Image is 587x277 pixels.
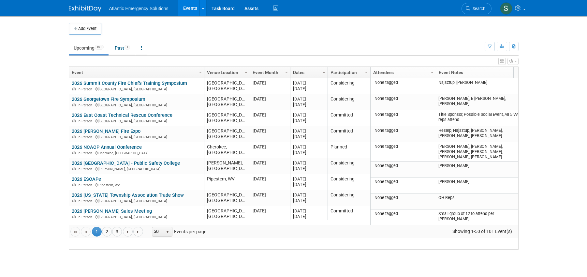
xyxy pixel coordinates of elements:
img: Stephanie Hood [500,2,512,15]
td: [DATE] [250,206,290,222]
span: Column Settings [430,70,435,75]
td: Pipestem, WV [204,174,250,190]
td: Small group of 12 to attend per [PERSON_NAME] [436,209,526,225]
span: 101 [95,45,104,50]
td: Considering [328,174,370,190]
td: Title Sponsor, Possible Social Event, All 5 VA reps attend [436,110,526,126]
a: 2026 Georgetown Fire Symposium [72,96,145,102]
a: 2026 [PERSON_NAME] Fire Expo [72,128,140,134]
img: In-Person Event [72,135,76,138]
div: [DATE] [293,192,325,198]
td: Planned [328,142,370,158]
span: Go to the next page [125,229,130,235]
img: In-Person Event [72,167,76,170]
td: Heslep, Najsztup, [PERSON_NAME], [PERSON_NAME], [PERSON_NAME] [436,126,526,142]
span: In-Person [78,135,94,139]
div: None tagged [373,211,433,216]
a: Go to the previous page [81,227,91,237]
a: Past1 [110,42,135,54]
td: Committed [328,110,370,126]
span: - [306,177,308,181]
a: Column Settings [197,67,204,77]
a: Go to the next page [123,227,133,237]
a: 2 [102,227,112,237]
td: [DATE] [250,110,290,126]
a: Column Settings [283,67,290,77]
div: [GEOGRAPHIC_DATA], [GEOGRAPHIC_DATA] [72,134,201,140]
div: [DATE] [293,102,325,107]
div: [DATE] [293,182,325,187]
div: None tagged [373,195,433,200]
span: - [306,192,308,197]
td: [PERSON_NAME], [PERSON_NAME], [PERSON_NAME], [PERSON_NAME], [PERSON_NAME], [PERSON_NAME] [436,142,526,162]
td: [DATE] [250,158,290,174]
div: [DATE] [293,128,325,134]
td: [GEOGRAPHIC_DATA], [GEOGRAPHIC_DATA] [204,94,250,110]
a: Event [72,67,200,78]
span: In-Person [78,199,94,203]
td: [PERSON_NAME], E [PERSON_NAME], [PERSON_NAME] [436,94,526,110]
span: Go to the first page [73,229,78,235]
td: Committed [328,206,370,222]
span: Column Settings [198,70,203,75]
div: None tagged [373,112,433,117]
img: In-Person Event [72,183,76,186]
div: [DATE] [293,112,325,118]
td: OH Reps [436,193,526,209]
a: Column Settings [363,67,370,77]
span: In-Person [78,167,94,171]
div: [DATE] [293,160,325,166]
td: Considering [328,190,370,206]
td: Considering [328,158,370,174]
img: In-Person Event [72,151,76,154]
a: Venue Location [207,67,245,78]
td: [GEOGRAPHIC_DATA], [GEOGRAPHIC_DATA] [204,78,250,94]
td: Cherokee, [GEOGRAPHIC_DATA] [204,142,250,158]
div: Pipestem, WV [72,182,201,188]
img: In-Person Event [72,87,76,90]
td: [DATE] [250,142,290,158]
span: Go to the last page [136,229,141,235]
a: Participation [330,67,366,78]
span: Column Settings [284,70,289,75]
span: Column Settings [243,70,249,75]
div: [DATE] [293,80,325,86]
a: 2026 ESCAPe [72,176,101,182]
a: Event Month [253,67,286,78]
span: Showing 1-50 of 101 Event(s) [446,227,518,236]
span: Column Settings [321,70,327,75]
div: [DATE] [293,214,325,219]
img: In-Person Event [72,119,76,122]
span: Atlantic Emergency Solutions [109,6,169,11]
a: 2026 East Coast Technical Rescue Conference [72,112,172,118]
div: [GEOGRAPHIC_DATA], [GEOGRAPHIC_DATA] [72,102,201,108]
a: Attendees [373,67,432,78]
div: [DATE] [293,134,325,139]
span: - [306,113,308,117]
td: Considering [328,94,370,110]
div: [GEOGRAPHIC_DATA], [GEOGRAPHIC_DATA] [72,214,201,220]
div: [GEOGRAPHIC_DATA], [GEOGRAPHIC_DATA] [72,118,201,124]
td: [GEOGRAPHIC_DATA], [GEOGRAPHIC_DATA] [204,126,250,142]
span: In-Person [78,151,94,155]
a: Go to the last page [133,227,143,237]
td: Considering [328,78,370,94]
td: [PERSON_NAME], [GEOGRAPHIC_DATA] [204,158,250,174]
div: [DATE] [293,86,325,91]
span: Search [470,6,485,11]
td: [DATE] [250,94,290,110]
div: [GEOGRAPHIC_DATA], [GEOGRAPHIC_DATA] [72,86,201,92]
td: Committed [328,126,370,142]
div: [DATE] [293,144,325,150]
a: Search [462,3,492,14]
div: [DATE] [293,176,325,182]
div: [DATE] [293,118,325,123]
span: In-Person [78,119,94,123]
a: Column Settings [242,67,250,77]
div: [DATE] [293,198,325,203]
a: Upcoming101 [69,42,109,54]
a: Dates [293,67,323,78]
a: 3 [112,227,122,237]
a: 2026 [PERSON_NAME] Sales Meeting [72,208,152,214]
div: None tagged [373,144,433,149]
